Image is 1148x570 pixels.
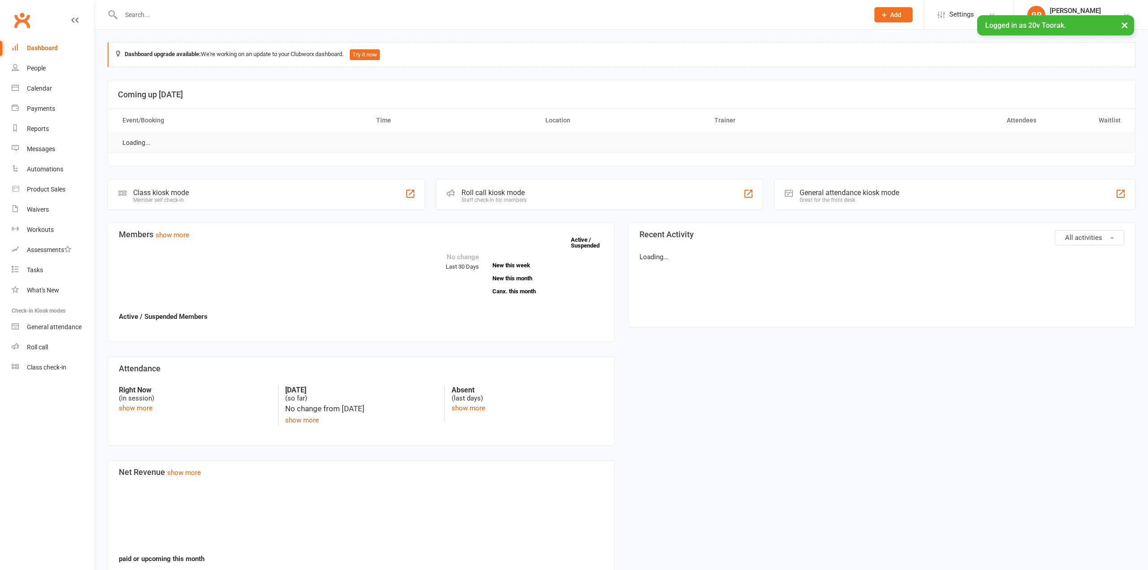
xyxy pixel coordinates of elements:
a: Reports [12,119,95,139]
div: 20v Toorak [1050,15,1101,23]
span: Add [890,11,901,18]
div: We're working on an update to your Clubworx dashboard. [108,42,1135,67]
div: Waivers [27,206,49,213]
strong: Absent [452,386,604,394]
div: Assessments [27,246,71,253]
th: Trainer [706,109,875,132]
a: Waivers [12,200,95,220]
span: All activities [1065,234,1102,242]
div: Automations [27,165,63,173]
div: (last days) [452,386,604,403]
div: Roll call [27,344,48,351]
div: Payments [27,105,55,112]
a: show more [119,404,152,412]
a: Canx. this month [492,288,604,294]
input: Search... [118,9,863,21]
div: Reports [27,125,49,132]
div: Staff check-in for members [461,197,526,203]
div: People [27,65,46,72]
strong: Dashboard upgrade available: [125,51,201,57]
button: All activities [1055,230,1124,245]
h3: Attendance [119,364,604,373]
h3: Net Revenue [119,468,604,477]
strong: Right Now [119,386,271,394]
div: What's New [27,287,59,294]
a: Active / Suspended [571,230,610,255]
th: Attendees [875,109,1044,132]
div: Class check-in [27,364,66,371]
div: (so far) [285,386,437,403]
td: Loading... [114,132,159,153]
button: Try it now [350,49,380,60]
div: No change [446,252,479,262]
div: Workouts [27,226,54,233]
h3: Recent Activity [639,230,1124,239]
div: Great for the front desk [800,197,899,203]
th: Time [368,109,537,132]
div: Calendar [27,85,52,92]
strong: paid or upcoming this month [119,555,204,563]
a: New this month [492,275,604,281]
strong: Active / Suspended Members [119,313,208,321]
a: show more [167,469,201,477]
a: Tasks [12,260,95,280]
span: Logged in as 20v Toorak. [985,21,1066,30]
div: (in session) [119,386,271,403]
a: Dashboard [12,38,95,58]
span: Settings [949,4,974,25]
p: Loading... [639,252,1124,262]
a: Class kiosk mode [12,357,95,378]
button: Add [874,7,913,22]
a: Messages [12,139,95,159]
div: General attendance [27,323,82,331]
th: Location [537,109,706,132]
h3: Members [119,230,604,239]
th: Waitlist [1044,109,1129,132]
div: Member self check-in [133,197,189,203]
a: Calendar [12,78,95,99]
a: show more [285,416,319,424]
div: GP [1027,6,1045,24]
div: General attendance kiosk mode [800,188,899,197]
a: show more [156,231,189,239]
a: Product Sales [12,179,95,200]
a: Workouts [12,220,95,240]
a: Clubworx [11,9,33,31]
div: Dashboard [27,44,58,52]
div: Messages [27,145,55,152]
div: Last 30 Days [446,252,479,272]
a: show more [452,404,485,412]
a: Payments [12,99,95,119]
div: Product Sales [27,186,65,193]
a: Automations [12,159,95,179]
button: × [1117,15,1133,35]
h3: Coming up [DATE] [118,90,1125,99]
a: General attendance kiosk mode [12,317,95,337]
div: [PERSON_NAME] [1050,7,1101,15]
div: No change from [DATE] [285,403,437,415]
a: People [12,58,95,78]
th: Event/Booking [114,109,368,132]
strong: [DATE] [285,386,437,394]
div: Class kiosk mode [133,188,189,197]
div: Roll call kiosk mode [461,188,526,197]
a: Assessments [12,240,95,260]
div: Tasks [27,266,43,274]
a: What's New [12,280,95,300]
a: Roll call [12,337,95,357]
a: New this week [492,262,604,268]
